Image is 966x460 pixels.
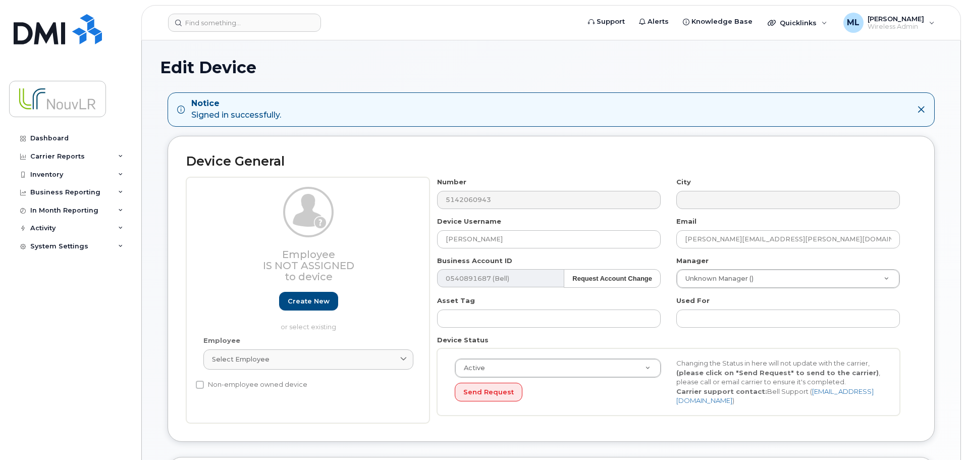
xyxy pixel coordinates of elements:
[669,359,890,405] div: Changing the Status in here will not update with the carrier, , please call or email carrier to e...
[437,256,512,266] label: Business Account ID
[160,59,942,76] h1: Edit Device
[186,155,916,169] h2: Device General
[263,260,354,272] span: Is not assigned
[191,98,281,121] div: Signed in successfully.
[437,177,466,187] label: Number
[196,381,204,389] input: Non-employee owned device
[455,359,661,377] a: Active
[564,269,661,288] button: Request Account Change
[285,271,333,283] span: to device
[437,217,501,226] label: Device Username
[203,249,413,282] h3: Employee
[191,98,281,110] strong: Notice
[437,296,475,305] label: Asset Tag
[455,383,522,401] button: Send Request
[676,296,710,305] label: Used For
[676,387,874,405] a: [EMAIL_ADDRESS][DOMAIN_NAME]
[279,292,338,311] a: Create new
[679,274,754,283] span: Unknown Manager ()
[437,335,489,345] label: Device Status
[677,270,899,288] a: Unknown Manager ()
[203,336,240,345] label: Employee
[676,256,709,266] label: Manager
[196,379,307,391] label: Non-employee owned device
[676,177,691,187] label: City
[203,322,413,332] p: or select existing
[676,217,696,226] label: Email
[212,354,270,364] span: Select employee
[203,349,413,370] a: Select employee
[676,369,879,377] strong: (please click on "Send Request" to send to the carrier)
[572,275,652,282] strong: Request Account Change
[458,364,485,373] span: Active
[676,387,767,395] strong: Carrier support contact:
